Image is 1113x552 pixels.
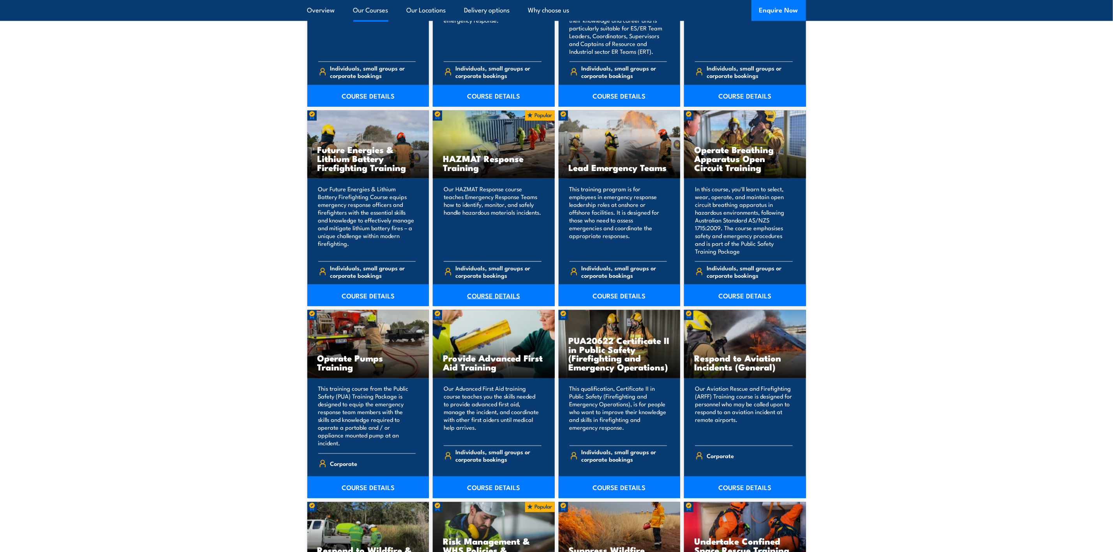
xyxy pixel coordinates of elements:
span: Individuals, small groups or corporate bookings [330,264,416,279]
span: Individuals, small groups or corporate bookings [581,64,667,79]
a: COURSE DETAILS [559,476,681,498]
h3: PUA20622 Certificate II in Public Safety (Firefighting and Emergency Operations) [569,336,670,372]
h3: Future Energies & Lithium Battery Firefighting Training [317,145,419,172]
p: Our Advanced First Aid training course teaches you the skills needed to provide advanced first ai... [444,385,542,439]
p: Our Future Energies & Lithium Battery Firefighting Course equips emergency response officers and ... [318,185,416,255]
span: Individuals, small groups or corporate bookings [581,448,667,463]
h3: Lead Emergency Teams [569,163,670,172]
p: In this course, you'll learn to select, wear, operate, and maintain open circuit breathing appara... [695,185,793,255]
span: Corporate [707,450,734,462]
h3: Operate Pumps Training [317,354,419,372]
p: This training course from the Public Safety (PUA) Training Package is designed to equip the emerg... [318,385,416,447]
h3: HAZMAT Response Training [443,154,545,172]
a: COURSE DETAILS [307,85,429,107]
span: Individuals, small groups or corporate bookings [330,64,416,79]
p: Our HAZMAT Response course teaches Emergency Response Teams how to identify, monitor, and safely ... [444,185,542,255]
a: COURSE DETAILS [307,284,429,306]
h3: Provide Advanced First Aid Training [443,354,545,372]
a: COURSE DETAILS [559,85,681,107]
span: Individuals, small groups or corporate bookings [707,264,793,279]
span: Corporate [330,458,357,470]
a: COURSE DETAILS [433,284,555,306]
p: Our Aviation Rescue and Firefighting (ARFF) Training course is designed for personnel who may be ... [695,385,793,439]
p: This training program is for employees in emergency response leadership roles at onshore or offsh... [570,185,667,255]
p: This qualification, Certificate II in Public Safety (Firefighting and Emergency Operations), is f... [570,385,667,439]
a: COURSE DETAILS [684,476,806,498]
a: COURSE DETAILS [559,284,681,306]
a: COURSE DETAILS [684,85,806,107]
a: COURSE DETAILS [433,476,555,498]
span: Individuals, small groups or corporate bookings [707,64,793,79]
h3: Operate Breathing Apparatus Open Circuit Training [694,145,796,172]
h3: Respond to Aviation Incidents (General) [694,354,796,372]
span: Individuals, small groups or corporate bookings [456,64,542,79]
span: Individuals, small groups or corporate bookings [581,264,667,279]
a: COURSE DETAILS [433,85,555,107]
span: Individuals, small groups or corporate bookings [456,448,542,463]
span: Individuals, small groups or corporate bookings [456,264,542,279]
a: COURSE DETAILS [307,476,429,498]
a: COURSE DETAILS [684,284,806,306]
